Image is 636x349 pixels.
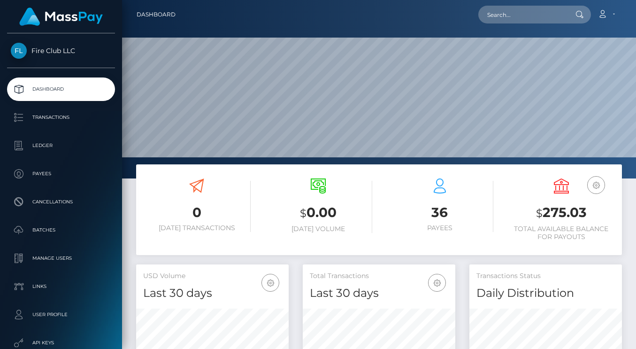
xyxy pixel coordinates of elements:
[310,271,448,281] h5: Total Transactions
[7,247,115,270] a: Manage Users
[386,203,494,222] h3: 36
[143,285,282,302] h4: Last 30 days
[137,5,176,24] a: Dashboard
[265,225,372,233] h6: [DATE] Volume
[143,271,282,281] h5: USD Volume
[310,285,448,302] h4: Last 30 days
[7,303,115,326] a: User Profile
[11,223,111,237] p: Batches
[11,82,111,96] p: Dashboard
[7,218,115,242] a: Batches
[478,6,567,23] input: Search...
[11,43,27,59] img: Fire Club LLC
[7,162,115,186] a: Payees
[7,275,115,298] a: Links
[11,279,111,294] p: Links
[386,224,494,232] h6: Payees
[476,285,615,302] h4: Daily Distribution
[11,167,111,181] p: Payees
[300,207,307,220] small: $
[11,308,111,322] p: User Profile
[507,225,615,241] h6: Total Available Balance for Payouts
[11,251,111,265] p: Manage Users
[7,134,115,157] a: Ledger
[19,8,103,26] img: MassPay Logo
[143,224,251,232] h6: [DATE] Transactions
[507,203,615,223] h3: 275.03
[11,195,111,209] p: Cancellations
[7,78,115,101] a: Dashboard
[143,203,251,222] h3: 0
[7,106,115,129] a: Transactions
[536,207,543,220] small: $
[7,190,115,214] a: Cancellations
[476,271,615,281] h5: Transactions Status
[7,47,115,55] span: Fire Club LLC
[11,139,111,153] p: Ledger
[265,203,372,223] h3: 0.00
[11,110,111,124] p: Transactions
